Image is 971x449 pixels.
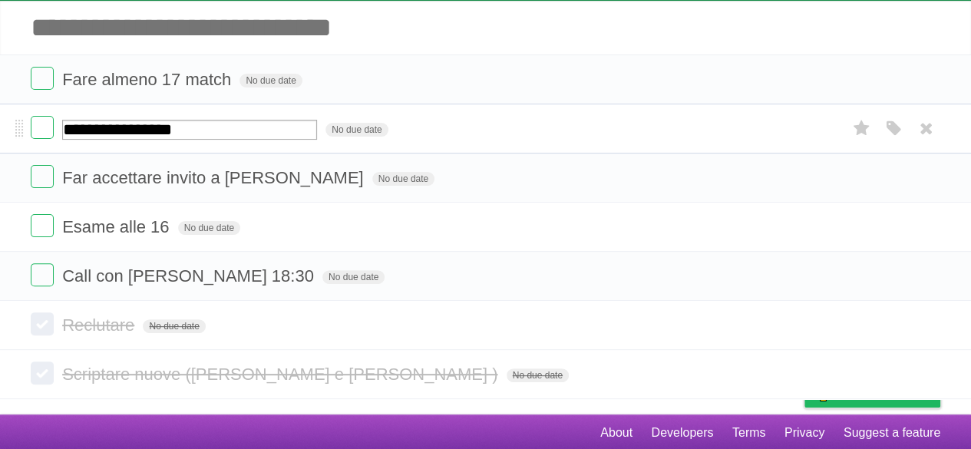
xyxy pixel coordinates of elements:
[31,116,54,139] label: Done
[325,123,388,137] span: No due date
[732,418,766,447] a: Terms
[844,418,940,447] a: Suggest a feature
[31,362,54,385] label: Done
[62,315,138,335] span: Reclutare
[31,214,54,237] label: Done
[62,365,501,384] span: Scriptare nuove ([PERSON_NAME] e [PERSON_NAME] )
[62,266,318,286] span: Call con [PERSON_NAME] 18:30
[31,67,54,90] label: Done
[322,270,385,284] span: No due date
[62,70,235,89] span: Fare almeno 17 match
[62,168,367,187] span: Far accettare invito a [PERSON_NAME]
[651,418,713,447] a: Developers
[143,319,205,333] span: No due date
[507,368,569,382] span: No due date
[31,263,54,286] label: Done
[600,418,632,447] a: About
[784,418,824,447] a: Privacy
[837,380,933,407] span: Buy me a coffee
[178,221,240,235] span: No due date
[31,312,54,335] label: Done
[847,116,876,141] label: Star task
[239,74,302,87] span: No due date
[62,217,173,236] span: Esame alle 16
[31,165,54,188] label: Done
[372,172,434,186] span: No due date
